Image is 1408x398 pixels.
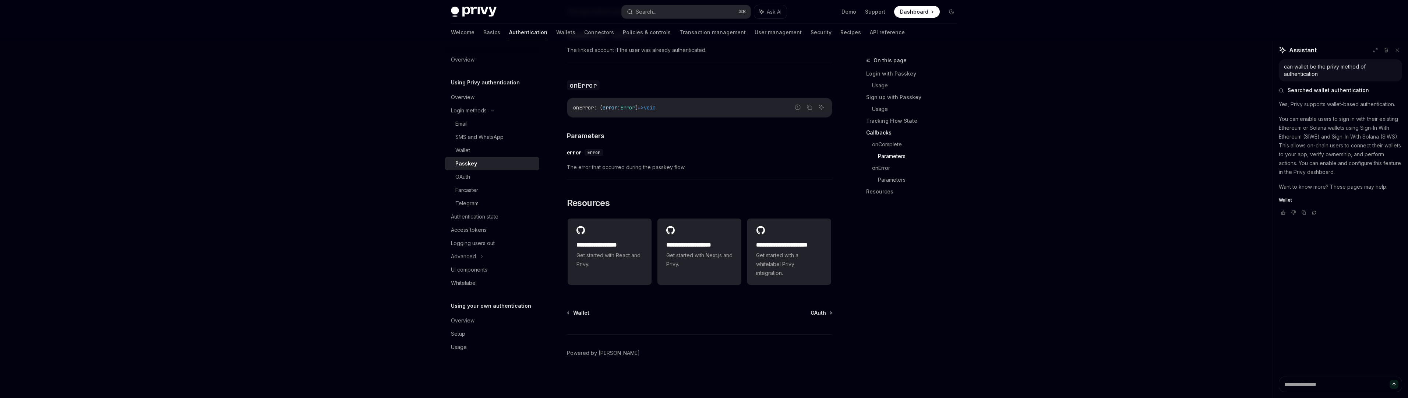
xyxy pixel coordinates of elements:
[1279,197,1402,203] a: Wallet
[840,24,861,41] a: Recipes
[451,252,476,261] div: Advanced
[594,104,603,111] span: : (
[445,327,539,341] a: Setup
[451,329,465,338] div: Setup
[451,106,487,115] div: Login methods
[603,104,617,111] span: error
[567,149,582,156] div: error
[455,133,504,142] div: SMS and WhatsApp
[680,24,746,41] a: Transaction management
[1289,46,1317,55] span: Assistant
[1284,63,1397,78] div: can wallet be the privy method of authentication
[793,102,802,112] button: Report incorrect code
[573,104,594,111] span: onError
[509,24,547,41] a: Authentication
[455,172,470,181] div: OAuth
[451,212,498,221] div: Authentication state
[900,8,928,15] span: Dashboard
[1279,197,1292,203] span: Wallet
[756,251,822,277] span: Get started with a whitelabel Privy integration.
[445,130,539,144] a: SMS and WhatsApp
[866,127,963,139] a: Callbacks
[623,24,671,41] a: Policies & controls
[567,80,600,90] code: onError
[811,309,832,317] a: OAuth
[666,251,733,269] span: Get started with Next.js and Privy.
[445,276,539,290] a: Whitelabel
[445,314,539,327] a: Overview
[455,186,478,195] div: Farcaster
[636,7,656,16] div: Search...
[451,343,467,352] div: Usage
[451,7,497,17] img: dark logo
[878,150,963,162] a: Parameters
[872,103,963,115] a: Usage
[451,93,474,102] div: Overview
[451,24,474,41] a: Welcome
[451,78,520,87] h5: Using Privy authentication
[567,46,832,55] span: The linked account if the user was already authenticated.
[644,104,656,111] span: void
[1279,115,1402,177] p: You can enable users to sign in with their existing Ethereum or Solana wallets using Sign-In With...
[811,24,832,41] a: Security
[1279,100,1402,109] p: Yes, Privy supports wallet-based authentication.
[445,184,539,197] a: Farcaster
[874,56,907,65] span: On this page
[445,210,539,223] a: Authentication state
[872,162,963,174] a: onError
[451,265,487,274] div: UI components
[445,237,539,250] a: Logging users out
[1288,87,1369,94] span: Searched wallet authentication
[617,104,620,111] span: :
[754,5,787,18] button: Ask AI
[878,174,963,186] a: Parameters
[866,68,963,80] a: Login with Passkey
[445,197,539,210] a: Telegram
[445,263,539,276] a: UI components
[767,8,781,15] span: Ask AI
[866,115,963,127] a: Tracking Flow State
[870,24,905,41] a: API reference
[638,104,644,111] span: =>
[455,159,477,168] div: Passkey
[568,309,589,317] a: Wallet
[567,349,640,357] a: Powered by [PERSON_NAME]
[1390,380,1398,389] button: Send message
[445,341,539,354] a: Usage
[1279,182,1402,191] p: Want to know more? These pages may help:
[946,6,957,18] button: Toggle dark mode
[841,8,856,15] a: Demo
[573,309,589,317] span: Wallet
[451,316,474,325] div: Overview
[445,223,539,237] a: Access tokens
[445,144,539,157] a: Wallet
[455,199,479,208] div: Telegram
[620,104,635,111] span: Error
[451,55,474,64] div: Overview
[635,104,638,111] span: )
[483,24,500,41] a: Basics
[738,9,746,15] span: ⌘ K
[556,24,575,41] a: Wallets
[1279,87,1402,94] button: Searched wallet authentication
[445,157,539,170] a: Passkey
[894,6,940,18] a: Dashboard
[567,131,604,141] span: Parameters
[455,119,467,128] div: Email
[865,8,885,15] a: Support
[451,301,531,310] h5: Using your own authentication
[576,251,643,269] span: Get started with React and Privy.
[805,102,814,112] button: Copy the contents from the code block
[567,163,832,172] span: The error that occurred during the passkey flow.
[584,24,614,41] a: Connectors
[872,139,963,150] a: onComplete
[622,5,751,18] button: Search...⌘K
[445,117,539,130] a: Email
[451,239,495,248] div: Logging users out
[445,91,539,104] a: Overview
[811,309,826,317] span: OAuth
[587,150,600,156] span: Error
[567,197,610,209] span: Resources
[451,226,487,234] div: Access tokens
[755,24,802,41] a: User management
